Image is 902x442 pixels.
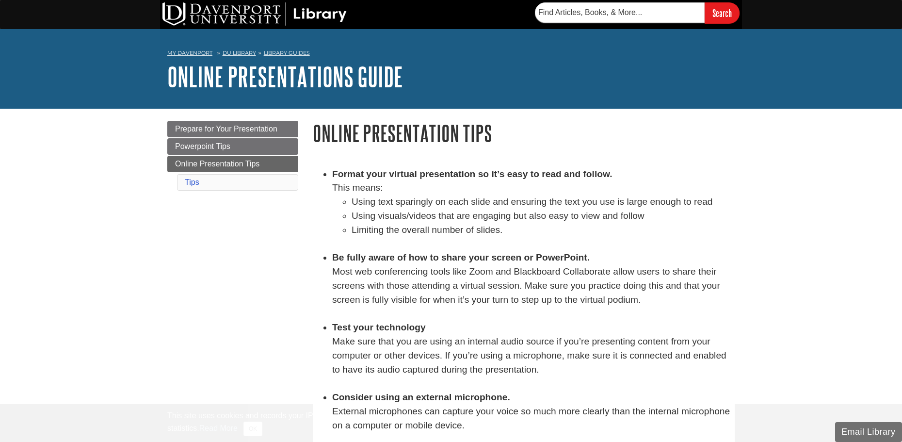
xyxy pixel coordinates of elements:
[167,121,298,137] a: Prepare for Your Presentation
[167,62,403,92] a: Online Presentations Guide
[167,410,735,436] div: This site uses cookies and records your IP address for usage statistics. Additionally, we use Goo...
[313,121,735,146] h1: Online Presentation Tips
[175,142,230,150] span: Powerpoint Tips
[535,2,705,23] input: Find Articles, Books, & More...
[167,121,298,193] div: Guide Page Menu
[332,322,426,332] strong: Test your technology
[332,321,735,391] li: Make sure that you are using an internal audio source if you’re presenting content from your comp...
[332,252,590,262] strong: Be fully aware of how to share your screen or PowerPoint.
[352,223,735,251] li: Limiting the overall number of slides.
[175,125,277,133] span: Prepare for Your Presentation
[175,160,259,168] span: Online Presentation Tips
[332,167,735,251] li: This means:
[352,195,735,209] li: Using text sparingly on each slide and ensuring the text you use is large enough to read
[535,2,740,23] form: Searches DU Library's articles, books, and more
[162,2,347,26] img: DU Library
[243,422,262,436] button: Close
[264,49,310,56] a: Library Guides
[167,138,298,155] a: Powerpoint Tips
[332,251,735,321] li: Most web conferencing tools like Zoom and Blackboard Collaborate allow users to share their scree...
[167,47,735,62] nav: breadcrumb
[352,209,735,223] li: Using visuals/videos that are engaging but also easy to view and follow
[332,392,510,402] strong: Consider using an external microphone.
[705,2,740,23] input: Search
[199,424,238,432] a: Read More
[185,178,199,186] a: Tips
[835,422,902,442] button: Email Library
[332,169,612,179] strong: Format your virtual presentation so it’s easy to read and follow.
[167,156,298,172] a: Online Presentation Tips
[223,49,256,56] a: DU Library
[167,49,212,57] a: My Davenport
